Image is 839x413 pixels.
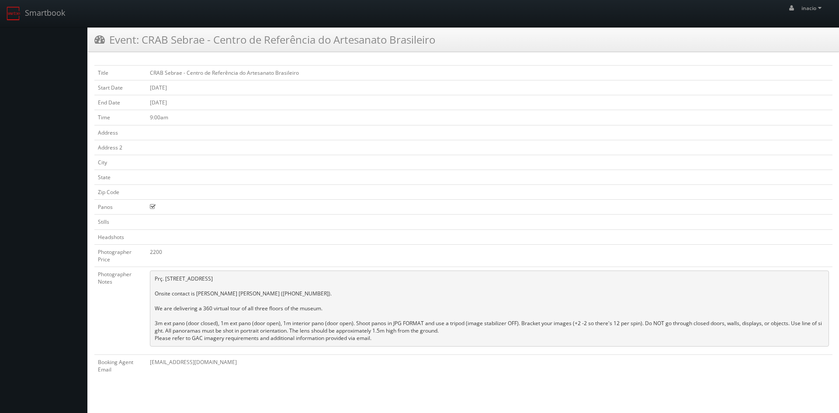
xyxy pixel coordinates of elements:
[7,7,21,21] img: smartbook-logo.png
[94,80,146,95] td: Start Date
[94,66,146,80] td: Title
[150,271,829,347] pre: Prç. [STREET_ADDRESS] Onsite contact is [PERSON_NAME] [PERSON_NAME] ([PHONE_NUMBER]). We are deli...
[146,244,832,267] td: 2200
[94,267,146,354] td: Photographer Notes
[94,200,146,215] td: Panos
[94,110,146,125] td: Time
[146,95,832,110] td: [DATE]
[94,155,146,170] td: City
[801,4,824,12] span: inacio
[146,110,832,125] td: 9:00am
[146,66,832,80] td: CRAB Sebrae - Centro de Referência do Artesanato Brasileiro
[94,140,146,155] td: Address 2
[94,354,146,377] td: Booking Agent Email
[94,125,146,140] td: Address
[146,354,832,377] td: [EMAIL_ADDRESS][DOMAIN_NAME]
[94,170,146,184] td: State
[94,185,146,200] td: Zip Code
[94,95,146,110] td: End Date
[94,244,146,267] td: Photographer Price
[94,32,435,47] h3: Event: CRAB Sebrae - Centro de Referência do Artesanato Brasileiro
[146,80,832,95] td: [DATE]
[94,229,146,244] td: Headshots
[94,215,146,229] td: Stills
